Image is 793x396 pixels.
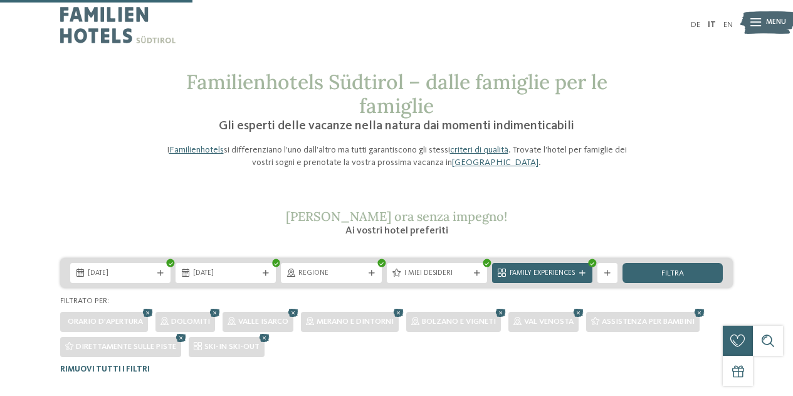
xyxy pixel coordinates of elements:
span: Assistenza per bambini [602,318,695,326]
a: Familienhotels [169,146,224,154]
span: Filtrato per: [60,297,109,305]
span: filtra [661,270,684,278]
a: criteri di qualità [450,146,508,154]
span: Ai vostri hotel preferiti [345,226,448,236]
span: SKI-IN SKI-OUT [204,343,260,351]
span: Valle Isarco [238,318,288,326]
span: [DATE] [193,269,258,279]
a: [GEOGRAPHIC_DATA] [452,158,538,167]
span: Family Experiences [510,269,575,279]
a: IT [708,21,716,29]
span: Menu [766,18,786,28]
span: Merano e dintorni [317,318,394,326]
span: Direttamente sulle piste [76,343,176,351]
a: DE [691,21,700,29]
span: Val Venosta [524,318,574,326]
span: Familienhotels Südtirol – dalle famiglie per le famiglie [186,69,607,119]
span: Dolomiti [171,318,210,326]
a: EN [723,21,733,29]
span: [DATE] [88,269,153,279]
span: I miei desideri [404,269,470,279]
span: Regione [298,269,364,279]
p: I si differenziano l’uno dall’altro ma tutti garantiscono gli stessi . Trovate l’hotel per famigl... [159,144,635,169]
span: Bolzano e vigneti [422,318,496,326]
span: Gli esperti delle vacanze nella natura dai momenti indimenticabili [219,120,574,132]
span: [PERSON_NAME] ora senza impegno! [286,208,507,224]
span: Rimuovi tutti i filtri [60,365,150,373]
span: Orario d'apertura [68,318,143,326]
